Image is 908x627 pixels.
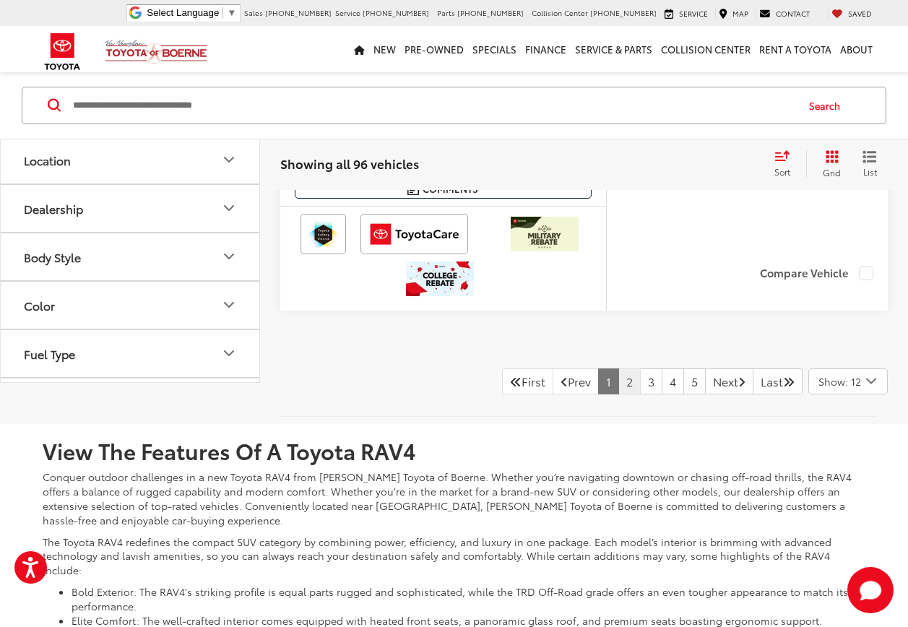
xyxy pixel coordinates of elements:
[836,26,877,72] a: About
[1,282,261,329] button: ColorColor
[657,26,755,72] a: Collision Center
[265,7,332,18] span: [PHONE_NUMBER]
[774,165,790,178] span: Sort
[808,368,888,394] button: Select number of vehicles per page
[72,88,795,123] input: Search by Make, Model, or Keyword
[147,7,236,18] a: Select Language​
[818,374,861,389] span: Show: 12
[571,26,657,72] a: Service & Parts: Opens in a new tab
[760,266,873,280] label: Compare Vehicle
[848,8,872,19] span: Saved
[24,202,83,215] div: Dealership
[510,376,522,387] i: First Page
[715,8,752,20] a: Map
[24,298,55,312] div: Color
[457,7,524,18] span: [PHONE_NUMBER]
[406,261,474,296] img: /static/brand-toyota/National_Assets/toyota-college-grad.jpeg?height=48
[521,26,571,72] a: Finance
[1,233,261,280] button: Body StyleBody Style
[400,26,468,72] a: Pre-Owned
[755,26,836,72] a: Rent a Toyota
[753,368,803,394] a: LastLast Page
[662,368,684,394] a: 4
[147,7,219,18] span: Select Language
[350,26,369,72] a: Home
[43,535,866,578] p: The Toyota RAV4 redefines the compact SUV category by combining power, efficiency, and luxury in ...
[220,200,238,217] div: Dealership
[24,347,75,360] div: Fuel Type
[24,153,71,167] div: Location
[220,345,238,363] div: Fuel Type
[862,165,877,178] span: List
[35,28,90,75] img: Toyota
[795,87,861,124] button: Search
[823,166,841,178] span: Grid
[532,7,588,18] span: Collision Center
[783,376,795,387] i: Last Page
[1,379,261,425] button: Cylinder
[828,8,875,20] a: My Saved Vehicles
[806,150,852,178] button: Grid View
[244,7,263,18] span: Sales
[303,217,343,251] img: Toyota Safety Sense Vic Vaughan Toyota of Boerne Boerne TX
[369,26,400,72] a: New
[738,376,745,387] i: Next Page
[280,155,419,172] span: Showing all 96 vehicles
[363,217,465,251] img: ToyotaCare Vic Vaughan Toyota of Boerne Boerne TX
[43,470,866,527] p: Conquer outdoor challenges in a new Toyota RAV4 from [PERSON_NAME] Toyota of Boerne. Whether you’...
[776,8,810,19] span: Contact
[43,438,866,462] h2: View The Features Of A Toyota RAV4
[598,368,619,394] a: 1
[468,26,521,72] a: Specials
[590,7,657,18] span: [PHONE_NUMBER]
[363,7,429,18] span: [PHONE_NUMBER]
[105,39,208,64] img: Vic Vaughan Toyota of Boerne
[335,7,360,18] span: Service
[756,8,813,20] a: Contact
[852,150,888,178] button: List View
[732,8,748,19] span: Map
[661,8,712,20] a: Service
[1,185,261,232] button: DealershipDealership
[220,152,238,169] div: Location
[847,567,894,613] svg: Start Chat
[1,330,261,377] button: Fuel TypeFuel Type
[553,368,599,394] a: Previous PagePrev
[72,584,866,613] li: Bold Exterior: The RAV4's striking profile is equal parts rugged and sophisticated, while the TRD...
[679,8,708,19] span: Service
[705,368,753,394] a: NextNext Page
[502,368,553,394] a: First PageFirst
[511,217,579,251] img: /static/brand-toyota/National_Assets/toyota-military-rebate.jpeg?height=48
[561,376,568,387] i: Previous Page
[220,248,238,266] div: Body Style
[220,297,238,314] div: Color
[767,150,806,178] button: Select sort value
[1,137,261,183] button: LocationLocation
[847,567,894,613] button: Toggle Chat Window
[683,368,706,394] a: 5
[437,7,455,18] span: Parts
[618,368,641,394] a: 2
[24,250,81,264] div: Body Style
[640,368,662,394] a: 3
[227,7,236,18] span: ▼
